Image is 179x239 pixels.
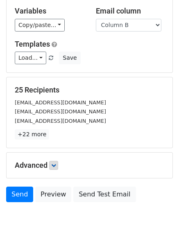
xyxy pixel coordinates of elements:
a: Load... [15,52,46,64]
small: [EMAIL_ADDRESS][DOMAIN_NAME] [15,99,106,106]
h5: Email column [96,7,165,16]
button: Save [59,52,80,64]
a: +22 more [15,129,49,140]
small: [EMAIL_ADDRESS][DOMAIN_NAME] [15,118,106,124]
a: Templates [15,40,50,48]
h5: Advanced [15,161,164,170]
h5: Variables [15,7,84,16]
a: Send Test Email [73,187,136,202]
h5: 25 Recipients [15,86,164,95]
a: Copy/paste... [15,19,65,32]
iframe: Chat Widget [138,200,179,239]
a: Preview [35,187,71,202]
small: [EMAIL_ADDRESS][DOMAIN_NAME] [15,108,106,115]
a: Send [6,187,33,202]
